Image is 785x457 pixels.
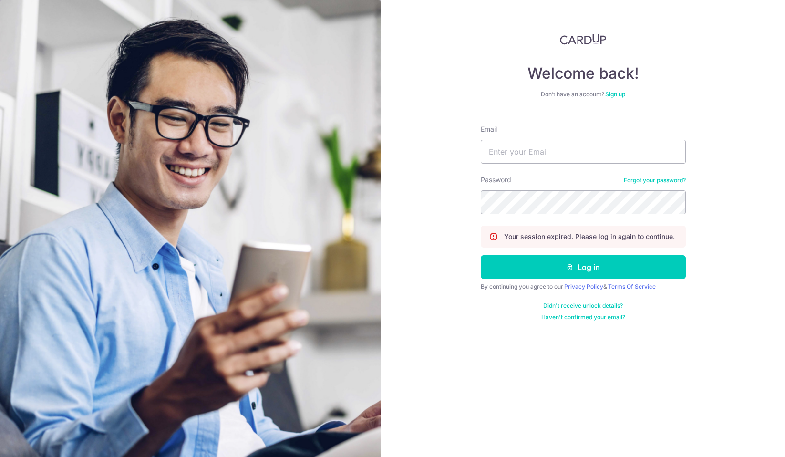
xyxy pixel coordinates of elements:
[481,283,686,291] div: By continuing you agree to our &
[504,232,675,241] p: Your session expired. Please log in again to continue.
[481,125,497,134] label: Email
[608,283,656,290] a: Terms Of Service
[605,91,625,98] a: Sign up
[481,64,686,83] h4: Welcome back!
[541,313,625,321] a: Haven't confirmed your email?
[481,175,511,185] label: Password
[560,33,607,45] img: CardUp Logo
[564,283,603,290] a: Privacy Policy
[624,177,686,184] a: Forgot your password?
[481,255,686,279] button: Log in
[481,91,686,98] div: Don’t have an account?
[543,302,623,310] a: Didn't receive unlock details?
[481,140,686,164] input: Enter your Email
